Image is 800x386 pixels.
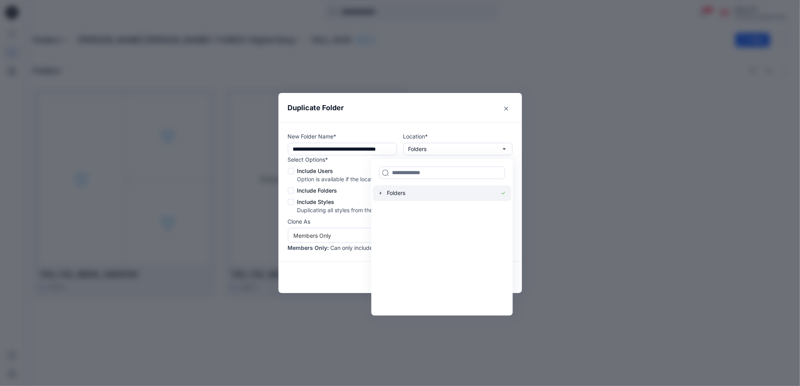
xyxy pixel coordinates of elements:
p: Option is available if the location is the top-level folder. [297,175,492,183]
p: Can only include members. [331,244,400,252]
header: Duplicate Folder [278,93,522,122]
p: New Folder Name* [288,132,397,140]
button: Folders [403,143,513,155]
span: Include Styles [297,198,335,206]
p: Folders [408,145,427,153]
span: Include Users [297,167,333,175]
p: Select Options* [288,155,492,164]
p: Members Only : [288,244,329,252]
button: Close [500,102,513,115]
p: Location* [403,132,513,140]
p: Duplicating all styles from the folder and its subfolders may take some time. [297,206,492,214]
p: Clone As [288,217,513,226]
span: Include Folders [297,186,337,195]
div: Members Only [294,231,497,240]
